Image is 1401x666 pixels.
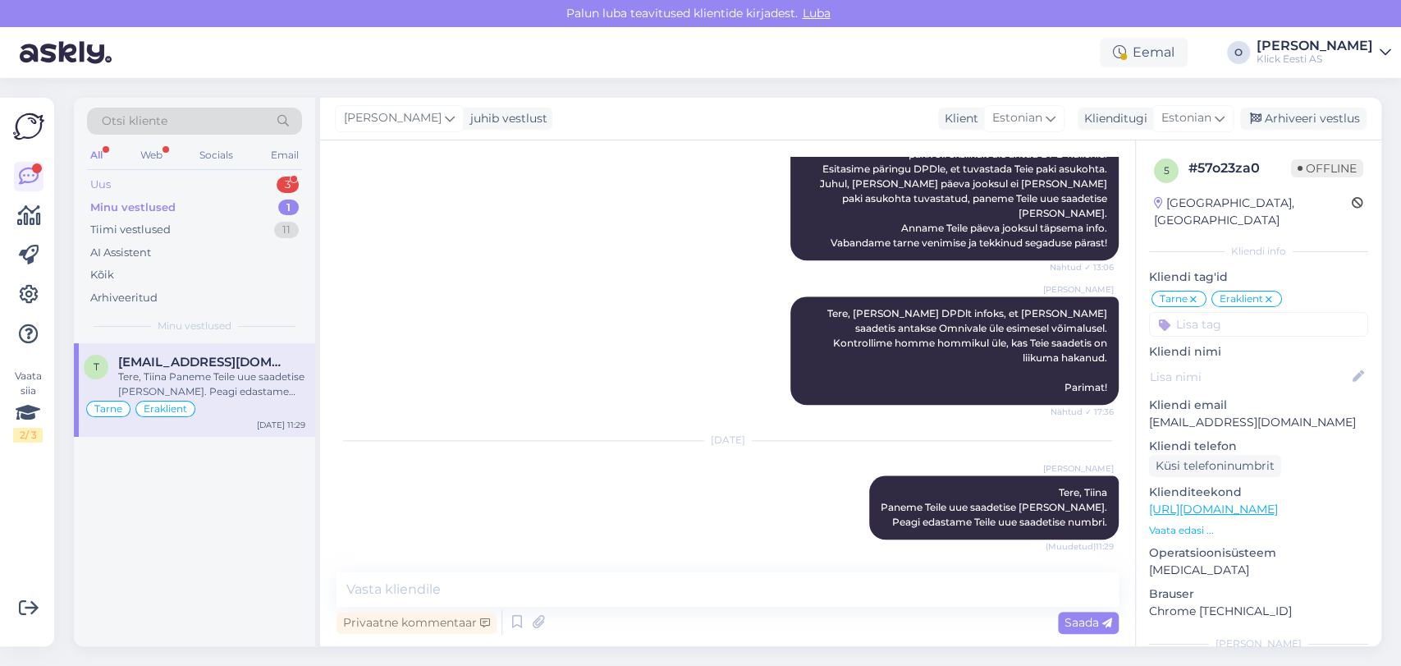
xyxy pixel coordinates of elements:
div: 3 [277,177,299,193]
span: Estonian [992,109,1042,127]
div: [DATE] [337,433,1119,448]
div: Tere, Tiina Paneme Teile uue saadetise [PERSON_NAME]. Peagi edastame Teile uue saadetise numbri. [118,370,305,399]
span: Tere, Tiina Paneme Teile uue saadetise [PERSON_NAME]. Peagi edastame Teile uue saadetise numbri. [881,486,1107,528]
div: [PERSON_NAME] [1257,39,1373,53]
p: Chrome [TECHNICAL_ID] [1149,603,1368,620]
span: Luba [798,6,836,21]
p: Kliendi tag'id [1149,269,1368,286]
p: Kliendi nimi [1149,343,1368,361]
p: Brauser [1149,586,1368,603]
div: Email [268,145,302,166]
div: Tiimi vestlused [90,222,171,238]
span: Estonian [1161,109,1211,127]
div: Kõik [90,267,114,283]
div: Vaata siia [13,369,43,443]
input: Lisa tag [1149,312,1368,337]
img: Askly Logo [13,111,44,142]
div: Uus [90,177,111,193]
div: Web [137,145,166,166]
div: All [87,145,106,166]
span: Nähtud ✓ 13:06 [1050,261,1114,273]
span: Tere, [PERSON_NAME] kaupluselt infoks, et saadetis [PERSON_NAME] pandud, kuid nüüd jälgi ajades s... [819,118,1110,249]
div: Socials [196,145,236,166]
p: Klienditeekond [1149,484,1368,501]
p: Operatsioonisüsteem [1149,544,1368,562]
div: [DATE] 11:29 [257,419,305,431]
span: tiina.sillatse@gmail.com [118,355,289,370]
span: 5 [1164,164,1170,177]
div: Minu vestlused [90,200,176,216]
div: Kliendi info [1149,244,1368,259]
span: Tere, [PERSON_NAME] DPDlt infoks, et [PERSON_NAME] saadetis antakse Omnivale üle esimesel võimalu... [827,307,1110,393]
span: [PERSON_NAME] [344,109,442,127]
div: 2 / 3 [13,428,43,443]
div: Küsi telefoninumbrit [1149,455,1281,477]
span: Tarne [94,404,122,414]
div: O [1227,41,1250,64]
p: Kliendi email [1149,397,1368,414]
p: [EMAIL_ADDRESS][DOMAIN_NAME] [1149,414,1368,431]
span: Otsi kliente [102,113,167,130]
div: # 57o23za0 [1188,158,1291,178]
span: Tarne [1160,294,1188,304]
div: [GEOGRAPHIC_DATA], [GEOGRAPHIC_DATA] [1154,195,1352,229]
span: Saada [1064,615,1112,630]
span: Minu vestlused [158,319,231,333]
div: AI Assistent [90,245,151,261]
span: Eraklient [1220,294,1263,304]
input: Lisa nimi [1150,368,1349,386]
span: t [94,361,99,373]
div: 1 [278,200,299,216]
div: juhib vestlust [464,110,547,127]
p: Kliendi telefon [1149,438,1368,455]
p: Vaata edasi ... [1149,523,1368,538]
div: Klienditugi [1078,110,1147,127]
div: Privaatne kommentaar [337,612,497,634]
div: [PERSON_NAME] [1149,636,1368,651]
div: Klick Eesti AS [1257,53,1373,66]
div: Arhiveeritud [90,290,158,306]
p: [MEDICAL_DATA] [1149,562,1368,579]
div: Eemal [1100,38,1188,67]
div: Klient [938,110,978,127]
span: Nähtud ✓ 17:36 [1051,406,1114,418]
div: Arhiveeri vestlus [1240,108,1367,130]
a: [URL][DOMAIN_NAME] [1149,502,1278,517]
span: (Muudetud) 11:29 [1046,540,1114,553]
a: [PERSON_NAME]Klick Eesti AS [1257,39,1391,66]
span: [PERSON_NAME] [1043,462,1114,475]
span: Eraklient [144,404,187,414]
span: [PERSON_NAME] [1043,283,1114,296]
span: Offline [1291,159,1363,177]
div: 11 [274,222,299,238]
